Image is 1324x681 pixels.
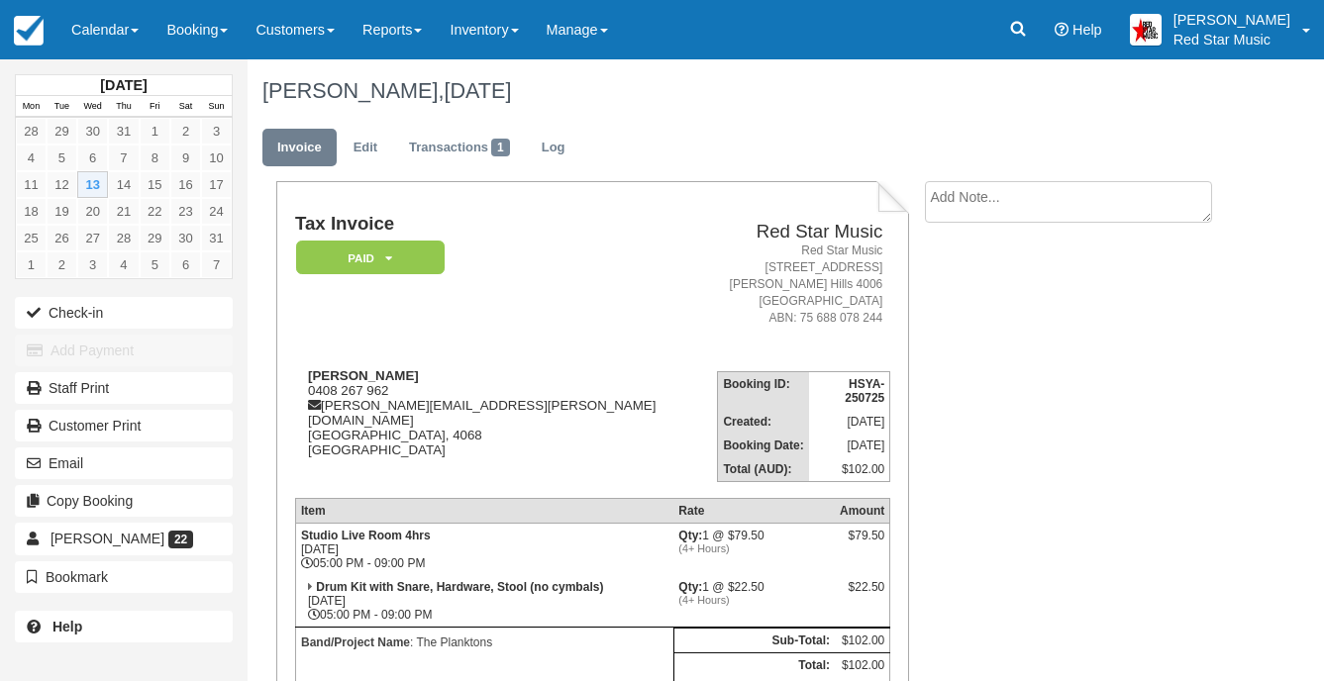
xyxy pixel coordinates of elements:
[140,251,170,278] a: 5
[15,410,233,441] a: Customer Print
[1072,22,1102,38] span: Help
[835,628,890,652] td: $102.00
[840,529,884,558] div: $79.50
[170,251,201,278] a: 6
[170,198,201,225] a: 23
[170,96,201,118] th: Sat
[308,368,419,383] strong: [PERSON_NAME]
[16,118,47,145] a: 28
[52,619,82,634] b: Help
[47,96,77,118] th: Tue
[51,531,164,546] span: [PERSON_NAME]
[725,222,882,243] h2: Red Star Music
[678,594,830,606] em: (4+ Hours)
[840,580,884,610] div: $22.50
[295,523,673,575] td: [DATE] 05:00 PM - 09:00 PM
[316,580,603,594] strong: Drum Kit with Snare, Hardware, Stool (no cymbals)
[14,16,44,46] img: checkfront-main-nav-mini-logo.png
[15,561,233,593] button: Bookmark
[108,118,139,145] a: 31
[1130,14,1162,46] img: A2
[170,145,201,171] a: 9
[301,635,410,649] strong: Band/Project Name
[201,198,232,225] a: 24
[718,371,809,410] th: Booking ID:
[444,78,511,103] span: [DATE]
[140,145,170,171] a: 8
[673,628,835,652] th: Sub-Total:
[16,171,47,198] a: 11
[678,580,702,594] strong: Qty
[295,240,438,276] a: Paid
[77,145,108,171] a: 6
[262,79,1226,103] h1: [PERSON_NAME],
[809,434,890,457] td: [DATE]
[835,498,890,523] th: Amount
[140,118,170,145] a: 1
[16,96,47,118] th: Mon
[835,652,890,677] td: $102.00
[16,225,47,251] a: 25
[718,410,809,434] th: Created:
[16,145,47,171] a: 4
[16,198,47,225] a: 18
[201,251,232,278] a: 7
[201,96,232,118] th: Sun
[678,542,830,554] em: (4+ Hours)
[108,145,139,171] a: 7
[108,171,139,198] a: 14
[15,523,233,554] a: [PERSON_NAME] 22
[47,171,77,198] a: 12
[301,632,668,652] p: : The Planktons
[108,96,139,118] th: Thu
[108,251,139,278] a: 4
[47,251,77,278] a: 2
[201,118,232,145] a: 3
[673,523,835,575] td: 1 @ $79.50
[301,529,431,542] strong: Studio Live Room 4hrs
[140,198,170,225] a: 22
[170,171,201,198] a: 16
[170,225,201,251] a: 30
[47,118,77,145] a: 29
[108,198,139,225] a: 21
[394,129,525,167] a: Transactions1
[201,171,232,198] a: 17
[47,145,77,171] a: 5
[725,243,882,328] address: Red Star Music [STREET_ADDRESS] [PERSON_NAME] Hills 4006 [GEOGRAPHIC_DATA] ABN: 75 688 078 244
[845,377,884,405] strong: HSYA-250725
[100,77,147,93] strong: [DATE]
[15,447,233,479] button: Email
[809,457,890,482] td: $102.00
[140,96,170,118] th: Fri
[77,118,108,145] a: 30
[673,575,835,628] td: 1 @ $22.50
[295,498,673,523] th: Item
[673,498,835,523] th: Rate
[140,171,170,198] a: 15
[673,652,835,677] th: Total:
[15,297,233,329] button: Check-in
[1173,30,1290,49] p: Red Star Music
[678,529,702,542] strong: Qty
[77,251,108,278] a: 3
[201,145,232,171] a: 10
[809,410,890,434] td: [DATE]
[108,225,139,251] a: 28
[15,372,233,404] a: Staff Print
[77,198,108,225] a: 20
[47,198,77,225] a: 19
[1055,23,1069,37] i: Help
[16,251,47,278] a: 1
[1173,10,1290,30] p: [PERSON_NAME]
[77,171,108,198] a: 13
[168,531,193,548] span: 22
[201,225,232,251] a: 31
[15,611,233,642] a: Help
[262,129,337,167] a: Invoice
[718,434,809,457] th: Booking Date:
[77,96,108,118] th: Wed
[295,214,717,235] h1: Tax Invoice
[47,225,77,251] a: 26
[170,118,201,145] a: 2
